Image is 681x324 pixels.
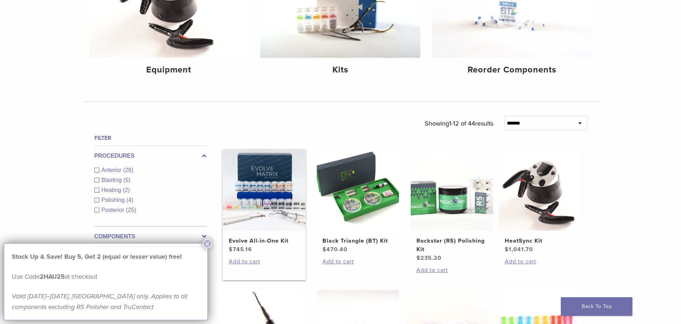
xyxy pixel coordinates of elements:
[12,253,182,260] strong: Stock Up & Save! Buy 5, Get 2 (equal or lesser value) free!
[499,149,581,231] img: HeatSync Kit
[416,266,487,274] a: Add to cart: “Rockstar (RS) Polishing Kit”
[322,246,326,253] span: $
[425,116,493,131] p: Showing results
[322,246,347,253] bdi: 470.40
[416,237,487,254] h2: Rockstar (RS) Polishing Kit
[416,254,441,262] bdi: 235.20
[203,239,212,248] button: Close
[322,237,393,245] h2: Black Triangle (BT) Kit
[266,64,415,76] h4: Kits
[94,134,207,142] h4: Filter
[123,187,130,193] span: (2)
[505,246,509,253] span: $
[40,273,65,280] strong: 2HAU25
[449,120,475,127] span: 1-12 of 44
[316,149,400,254] a: Black Triangle (BT) KitBlack Triangle (BT) Kit $470.40
[561,297,632,316] a: Back To Top
[411,149,493,231] img: Rockstar (RS) Polishing Kit
[499,149,582,254] a: HeatSync KitHeatSync Kit $1,041.70
[229,246,252,253] bdi: 745.16
[102,197,127,203] span: Polishing
[505,237,576,245] h2: HeatSync Kit
[229,246,233,253] span: $
[94,152,207,160] label: Procedures
[223,149,306,254] a: Evolve All-in-One KitEvolve All-in-One Kit $745.16
[123,177,130,183] span: (5)
[416,254,420,262] span: $
[12,292,187,311] em: Valid [DATE]–[DATE], [GEOGRAPHIC_DATA] only. Applies to all components excluding RS Polisher and ...
[438,64,586,76] h4: Reorder Components
[102,167,123,173] span: Anterior
[223,149,305,231] img: Evolve All-in-One Kit
[94,232,207,241] label: Components
[12,271,200,282] p: Use Code at checkout
[505,246,533,253] bdi: 1,041.70
[102,177,124,183] span: Blasting
[102,207,126,213] span: Posterior
[410,149,494,262] a: Rockstar (RS) Polishing KitRockstar (RS) Polishing Kit $235.20
[317,149,399,231] img: Black Triangle (BT) Kit
[95,64,243,76] h4: Equipment
[102,187,123,193] span: Heating
[229,257,300,266] a: Add to cart: “Evolve All-in-One Kit”
[229,237,300,245] h2: Evolve All-in-One Kit
[126,197,133,203] span: (4)
[322,257,393,266] a: Add to cart: “Black Triangle (BT) Kit”
[505,257,576,266] a: Add to cart: “HeatSync Kit”
[123,167,133,173] span: (28)
[126,207,136,213] span: (25)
